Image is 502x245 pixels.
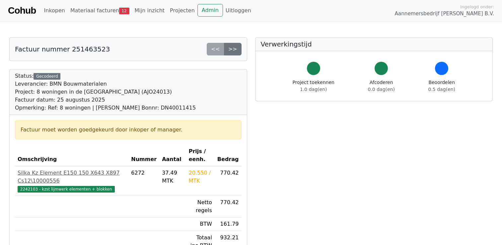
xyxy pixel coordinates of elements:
[186,145,215,166] th: Prijs / eenh.
[300,87,327,92] span: 1.0 dag(en)
[215,166,242,196] td: 770.42
[215,196,242,217] td: 770.42
[189,169,212,185] div: 20.550 / MTK
[428,79,455,93] div: Beoordelen
[8,3,36,19] a: Cohub
[293,79,334,93] div: Project toekennen
[18,169,126,193] a: Silka Kz Element E150 150 X643 X897 Cs12\100005562242103 - kzst lijmwerk elementen + blokken
[15,45,110,53] h5: Factuur nummer 251463523
[186,196,215,217] td: Netto regels
[15,145,128,166] th: Omschrijving
[68,4,132,17] a: Materiaal facturen12
[261,40,487,48] h5: Verwerkingstijd
[128,145,159,166] th: Nummer
[394,10,494,18] span: Aannemersbedrijf [PERSON_NAME] B.V.
[15,96,196,104] div: Factuur datum: 25 augustus 2025
[21,126,236,134] div: Factuur moet worden goedgekeurd door inkoper of manager.
[34,73,60,80] div: Gecodeerd
[162,169,183,185] div: 37.49 MTK
[167,4,197,17] a: Projecten
[460,4,494,10] span: Ingelogd onder:
[15,88,196,96] div: Project: 8 woningen in de [GEOGRAPHIC_DATA] (AJO24013)
[428,87,455,92] span: 0.5 dag(en)
[41,4,67,17] a: Inkopen
[119,8,129,14] span: 12
[186,217,215,231] td: BTW
[223,4,254,17] a: Uitloggen
[15,72,196,112] div: Status:
[159,145,186,166] th: Aantal
[215,145,242,166] th: Bedrag
[15,104,196,112] div: Opmerking: Ref: 8 woningen | [PERSON_NAME] Bonnr: DN40011415
[368,79,395,93] div: Afcoderen
[224,43,242,55] a: >>
[18,186,115,193] span: 2242103 - kzst lijmwerk elementen + blokken
[128,166,159,196] td: 6272
[15,80,196,88] div: Leverancier: BMN Bouwmaterialen
[215,217,242,231] td: 161.79
[197,4,223,17] a: Admin
[368,87,395,92] span: 0.0 dag(en)
[18,169,126,185] div: Silka Kz Element E150 150 X643 X897 Cs12\10000556
[132,4,168,17] a: Mijn inzicht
